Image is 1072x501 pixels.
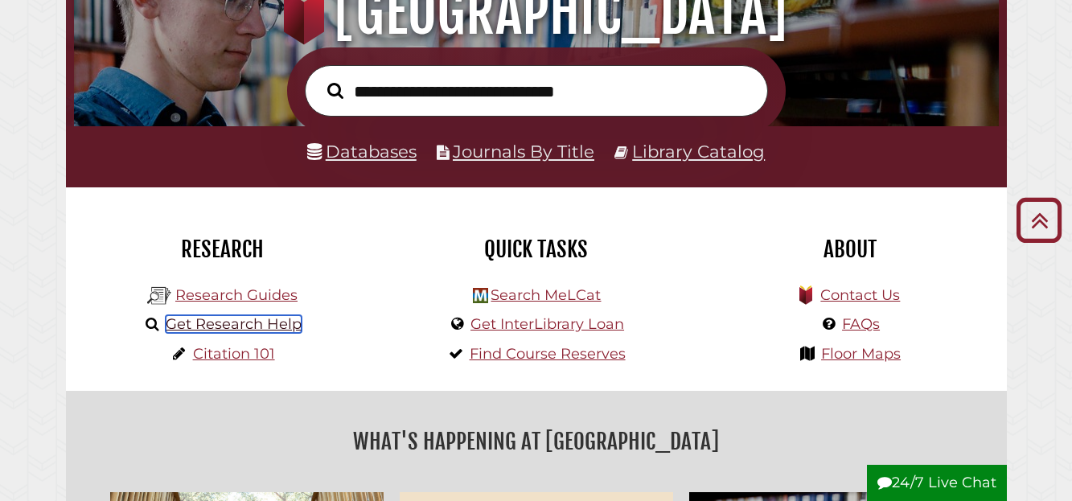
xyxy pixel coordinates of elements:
h2: Research [78,236,368,263]
i: Search [327,82,343,99]
a: Journals By Title [453,141,594,162]
a: Databases [307,141,417,162]
img: Hekman Library Logo [473,288,488,303]
a: Get Research Help [166,315,302,333]
a: Floor Maps [821,345,901,363]
img: Hekman Library Logo [147,284,171,308]
h2: Quick Tasks [392,236,681,263]
a: Research Guides [175,286,298,304]
button: Search [319,78,351,102]
a: Find Course Reserves [470,345,626,363]
h2: About [705,236,995,263]
a: Library Catalog [632,141,765,162]
a: Contact Us [820,286,900,304]
a: FAQs [842,315,880,333]
a: Citation 101 [193,345,275,363]
a: Search MeLCat [491,286,601,304]
h2: What's Happening at [GEOGRAPHIC_DATA] [78,423,995,460]
a: Get InterLibrary Loan [470,315,624,333]
a: Back to Top [1010,207,1068,233]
